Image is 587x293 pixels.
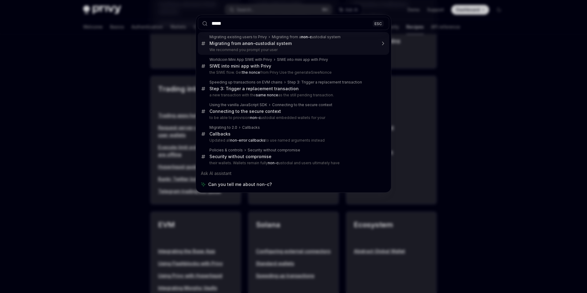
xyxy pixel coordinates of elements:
[250,115,261,120] b: non-c
[272,35,341,39] div: Migrating from a ustodial system
[245,41,258,46] b: non-c
[230,138,265,143] b: non-error callbacks
[256,93,278,97] b: same nonce
[198,168,389,179] div: Ask AI assistant
[209,41,292,46] div: Migrating from a ustodial system
[209,70,376,75] p: the SIWE flow. Get from Privy Use the generateSiweNonce
[209,80,282,85] div: Speeding up transactions on EVM chains
[209,47,376,52] p: We recommend you prompt your user
[242,125,260,130] div: Callbacks
[209,125,237,130] div: Migrating to 2.0
[287,80,362,85] div: Step 3: Trigger a replacement transaction
[209,109,281,114] div: Connecting to the secure context
[209,86,299,91] div: Step 3: Trigger a replacement transaction
[209,63,271,69] div: SIWE into mini app with Privy
[209,148,243,153] div: Policies & controls
[209,57,272,62] div: Worldcoin Mini App SIWE with Privy
[373,20,384,27] div: ESC
[208,181,272,187] span: Can you tell me about non-c?
[209,115,376,120] p: to be able to provision ustodial embedded wallets for your
[272,102,332,107] div: Connecting to the secure context
[268,161,279,165] b: non-c
[209,102,267,107] div: Using the vanilla JavaScript SDK
[209,93,376,98] p: a new transaction with the as the still pending transaction.
[209,35,267,39] div: Migrating existing users to Privy
[209,154,271,159] div: Security without compromise
[301,35,312,39] b: non-c
[277,57,328,62] div: SIWE into mini app with Privy
[248,148,300,153] div: Security without compromise
[209,138,376,143] p: Updated all to use named arguments instead
[209,131,231,137] div: Callbacks
[242,70,260,75] b: the nonce
[209,161,376,165] p: their wallets. Wallets remain fully ustodial and users ultimately have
